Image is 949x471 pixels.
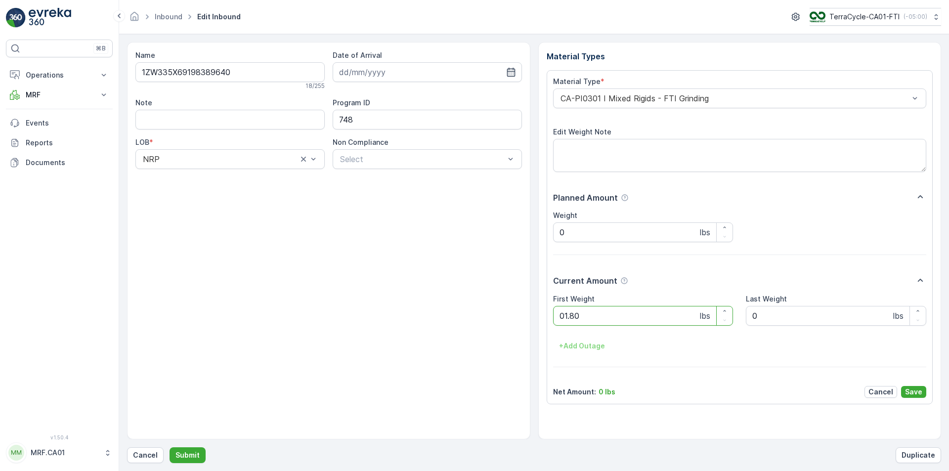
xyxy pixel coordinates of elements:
[195,12,243,22] span: Edit Inbound
[133,450,158,460] p: Cancel
[31,448,99,458] p: MRF.CA01
[155,12,182,21] a: Inbound
[553,211,577,219] label: Weight
[553,275,617,287] p: Current Amount
[700,226,710,238] p: lbs
[6,133,113,153] a: Reports
[6,65,113,85] button: Operations
[553,77,601,86] label: Material Type
[6,442,113,463] button: MMMRF.CA01
[127,447,164,463] button: Cancel
[620,277,628,285] div: Help Tooltip Icon
[26,138,109,148] p: Reports
[553,192,618,204] p: Planned Amount
[553,128,611,136] label: Edit Weight Note
[700,310,710,322] p: lbs
[901,386,926,398] button: Save
[170,447,206,463] button: Submit
[26,118,109,128] p: Events
[305,82,325,90] p: 18 / 255
[26,90,93,100] p: MRF
[333,98,370,107] label: Program ID
[896,447,941,463] button: Duplicate
[26,158,109,168] p: Documents
[893,310,904,322] p: lbs
[6,8,26,28] img: logo
[6,153,113,172] a: Documents
[810,11,825,22] img: TC_BVHiTW6.png
[902,450,935,460] p: Duplicate
[340,153,505,165] p: Select
[135,98,152,107] label: Note
[559,341,605,351] p: + Add Outage
[29,8,71,28] img: logo_light-DOdMpM7g.png
[904,13,927,21] p: ( -05:00 )
[333,51,382,59] label: Date of Arrival
[333,138,388,146] label: Non Compliance
[8,445,24,461] div: MM
[135,51,155,59] label: Name
[599,387,615,397] p: 0 lbs
[547,50,933,62] p: Material Types
[175,450,200,460] p: Submit
[829,12,900,22] p: TerraCycle-CA01-FTI
[6,85,113,105] button: MRF
[96,44,106,52] p: ⌘B
[810,8,941,26] button: TerraCycle-CA01-FTI(-05:00)
[135,138,149,146] label: LOB
[621,194,629,202] div: Help Tooltip Icon
[6,434,113,440] span: v 1.50.4
[905,387,922,397] p: Save
[868,387,893,397] p: Cancel
[553,295,595,303] label: First Weight
[333,62,522,82] input: dd/mm/yyyy
[129,15,140,23] a: Homepage
[6,113,113,133] a: Events
[553,387,596,397] p: Net Amount :
[26,70,93,80] p: Operations
[746,295,787,303] label: Last Weight
[553,338,611,354] button: +Add Outage
[864,386,897,398] button: Cancel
